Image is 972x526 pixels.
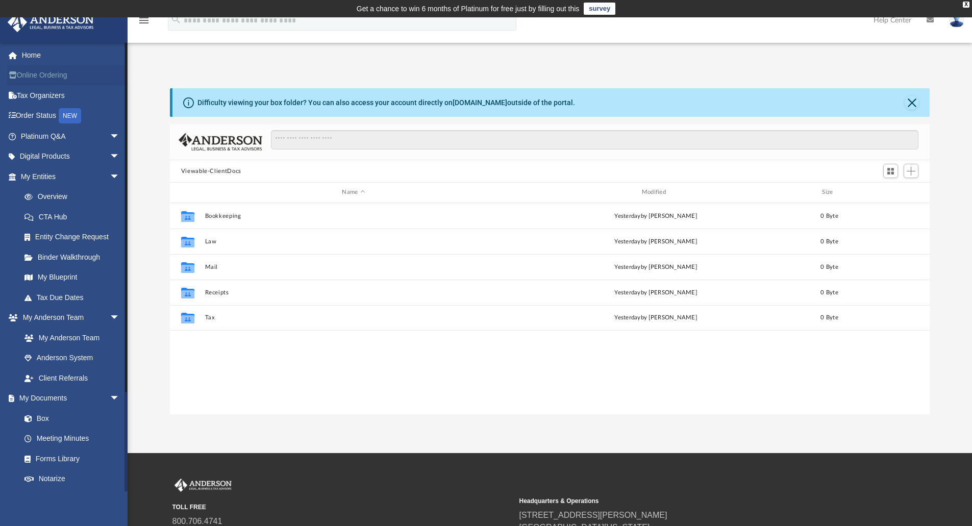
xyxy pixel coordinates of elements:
[453,98,507,107] a: [DOMAIN_NAME]
[507,188,805,197] div: Modified
[614,213,640,218] span: yesterday
[507,288,804,297] div: by [PERSON_NAME]
[14,247,135,267] a: Binder Walkthrough
[205,289,502,296] button: Receipts
[7,489,130,509] a: Online Learningarrow_drop_down
[110,166,130,187] span: arrow_drop_down
[7,126,135,146] a: Platinum Q&Aarrow_drop_down
[357,3,580,15] div: Get a chance to win 6 months of Platinum for free just by filling out this
[584,3,615,15] a: survey
[820,315,838,320] span: 0 Byte
[205,213,502,219] button: Bookkeeping
[181,167,241,176] button: Viewable-ClientDocs
[519,511,667,519] a: [STREET_ADDRESS][PERSON_NAME]
[14,267,130,288] a: My Blueprint
[110,489,130,510] span: arrow_drop_down
[7,166,135,187] a: My Entitiesarrow_drop_down
[820,238,838,244] span: 0 Byte
[809,188,850,197] div: Size
[507,237,804,246] div: by [PERSON_NAME]
[14,348,130,368] a: Anderson System
[820,213,838,218] span: 0 Byte
[110,388,130,409] span: arrow_drop_down
[14,429,130,449] a: Meeting Minutes
[507,262,804,271] div: by [PERSON_NAME]
[14,287,135,308] a: Tax Due Dates
[14,187,135,207] a: Overview
[519,496,859,506] small: Headquarters & Operations
[197,97,575,108] div: Difficulty viewing your box folder? You can also access your account directly on outside of the p...
[170,14,182,25] i: search
[7,85,135,106] a: Tax Organizers
[7,146,135,167] a: Digital Productsarrow_drop_down
[14,207,135,227] a: CTA Hub
[170,203,930,414] div: grid
[172,479,234,492] img: Anderson Advisors Platinum Portal
[904,164,919,178] button: Add
[614,289,640,295] span: yesterday
[110,308,130,329] span: arrow_drop_down
[854,188,926,197] div: id
[883,164,899,178] button: Switch to Grid View
[14,448,125,469] a: Forms Library
[110,126,130,147] span: arrow_drop_down
[204,188,502,197] div: Name
[172,503,512,512] small: TOLL FREE
[14,227,135,247] a: Entity Change Request
[5,12,97,32] img: Anderson Advisors Platinum Portal
[205,314,502,321] button: Tax
[949,13,964,28] img: User Pic
[614,315,640,320] span: yesterday
[14,408,125,429] a: Box
[507,313,804,322] div: by [PERSON_NAME]
[820,264,838,269] span: 0 Byte
[138,19,150,27] a: menu
[7,45,135,65] a: Home
[205,264,502,270] button: Mail
[7,65,135,86] a: Online Ordering
[110,146,130,167] span: arrow_drop_down
[59,108,81,123] div: NEW
[14,328,125,348] a: My Anderson Team
[820,289,838,295] span: 0 Byte
[507,211,804,220] div: by [PERSON_NAME]
[271,130,918,149] input: Search files and folders
[175,188,200,197] div: id
[172,517,222,525] a: 800.706.4741
[7,106,135,127] a: Order StatusNEW
[138,14,150,27] i: menu
[614,264,640,269] span: yesterday
[905,95,919,110] button: Close
[614,238,640,244] span: yesterday
[205,238,502,245] button: Law
[14,469,130,489] a: Notarize
[963,2,969,8] div: close
[14,368,130,388] a: Client Referrals
[7,388,130,409] a: My Documentsarrow_drop_down
[7,308,130,328] a: My Anderson Teamarrow_drop_down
